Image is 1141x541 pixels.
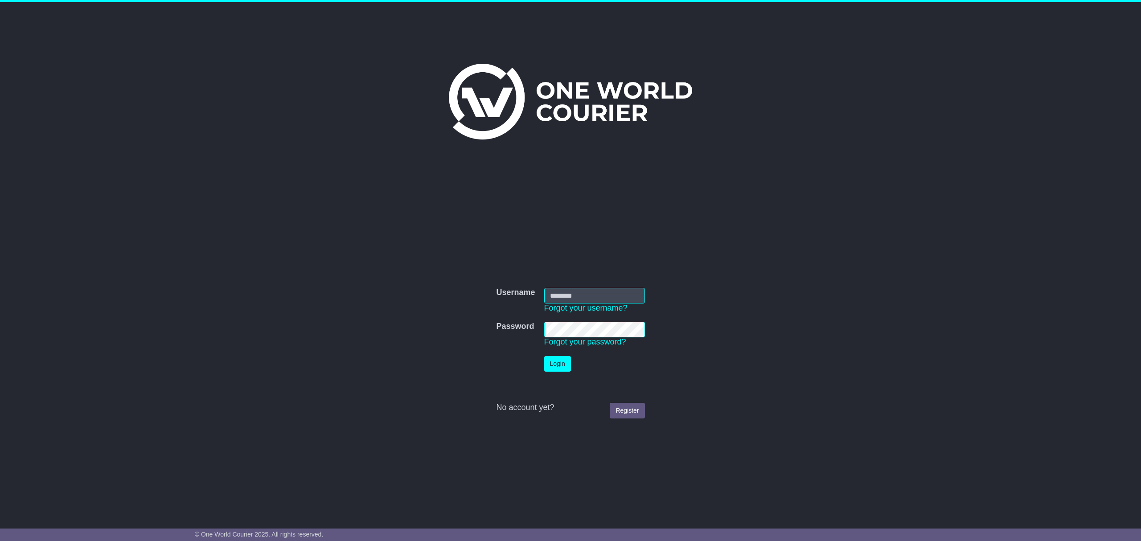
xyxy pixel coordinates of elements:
[544,337,626,346] a: Forgot your password?
[195,531,324,538] span: © One World Courier 2025. All rights reserved.
[449,64,692,139] img: One World
[496,322,534,332] label: Password
[496,288,535,298] label: Username
[496,403,644,413] div: No account yet?
[544,303,628,312] a: Forgot your username?
[544,356,571,372] button: Login
[610,403,644,418] a: Register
